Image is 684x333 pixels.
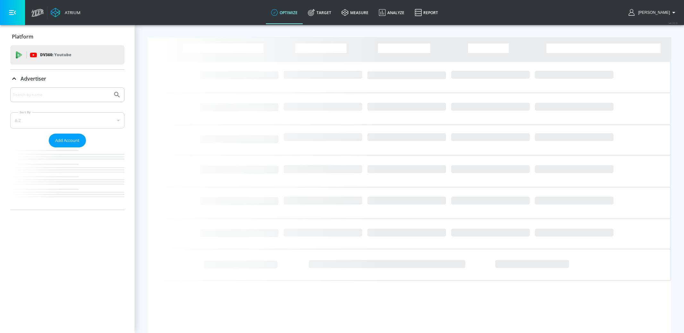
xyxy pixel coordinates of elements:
[10,70,124,88] div: Advertiser
[374,1,410,24] a: Analyze
[303,1,336,24] a: Target
[40,51,71,58] p: DV360:
[10,28,124,46] div: Platform
[636,10,670,15] span: login as: casey.cohen@zefr.com
[629,9,678,16] button: [PERSON_NAME]
[62,10,80,15] div: Atrium
[21,75,46,82] p: Advertiser
[336,1,374,24] a: measure
[10,147,124,210] nav: list of Advertiser
[10,45,124,65] div: DV360: Youtube
[10,112,124,128] div: A-Z
[51,8,80,17] a: Atrium
[410,1,443,24] a: Report
[49,134,86,147] button: Add Account
[13,91,110,99] input: Search by name
[10,87,124,210] div: Advertiser
[18,110,32,114] label: Sort By
[12,33,33,40] p: Platform
[55,137,80,144] span: Add Account
[669,21,678,25] span: v 4.32.0
[266,1,303,24] a: optimize
[54,51,71,58] p: Youtube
